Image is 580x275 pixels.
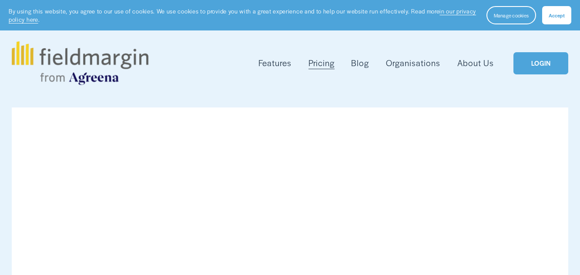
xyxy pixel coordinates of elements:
[308,56,335,70] a: Pricing
[258,57,292,69] span: Features
[351,56,369,70] a: Blog
[258,56,292,70] a: folder dropdown
[12,41,148,85] img: fieldmargin.com
[486,6,536,24] button: Manage cookies
[549,12,565,19] span: Accept
[457,56,494,70] a: About Us
[386,56,440,70] a: Organisations
[494,12,529,19] span: Manage cookies
[542,6,571,24] button: Accept
[9,7,478,24] p: By using this website, you agree to our use of cookies. We use cookies to provide you with a grea...
[9,7,476,23] a: in our privacy policy here
[513,52,568,74] a: LOGIN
